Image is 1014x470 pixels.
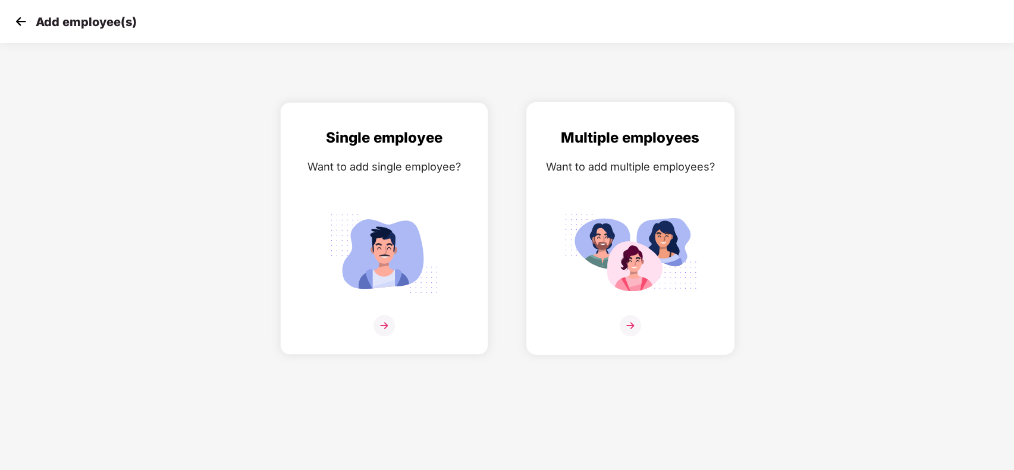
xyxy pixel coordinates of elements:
img: svg+xml;base64,PHN2ZyB4bWxucz0iaHR0cDovL3d3dy53My5vcmcvMjAwMC9zdmciIHdpZHRoPSIzNiIgaGVpZ2h0PSIzNi... [620,315,641,336]
img: svg+xml;base64,PHN2ZyB4bWxucz0iaHR0cDovL3d3dy53My5vcmcvMjAwMC9zdmciIHdpZHRoPSIzNiIgaGVpZ2h0PSIzNi... [373,315,395,336]
div: Want to add multiple employees? [539,158,722,175]
div: Single employee [293,127,476,149]
div: Want to add single employee? [293,158,476,175]
p: Add employee(s) [36,15,137,29]
div: Multiple employees [539,127,722,149]
img: svg+xml;base64,PHN2ZyB4bWxucz0iaHR0cDovL3d3dy53My5vcmcvMjAwMC9zdmciIGlkPSJNdWx0aXBsZV9lbXBsb3llZS... [564,207,697,300]
img: svg+xml;base64,PHN2ZyB4bWxucz0iaHR0cDovL3d3dy53My5vcmcvMjAwMC9zdmciIGlkPSJTaW5nbGVfZW1wbG95ZWUiIH... [318,207,451,300]
img: svg+xml;base64,PHN2ZyB4bWxucz0iaHR0cDovL3d3dy53My5vcmcvMjAwMC9zdmciIHdpZHRoPSIzMCIgaGVpZ2h0PSIzMC... [12,12,30,30]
